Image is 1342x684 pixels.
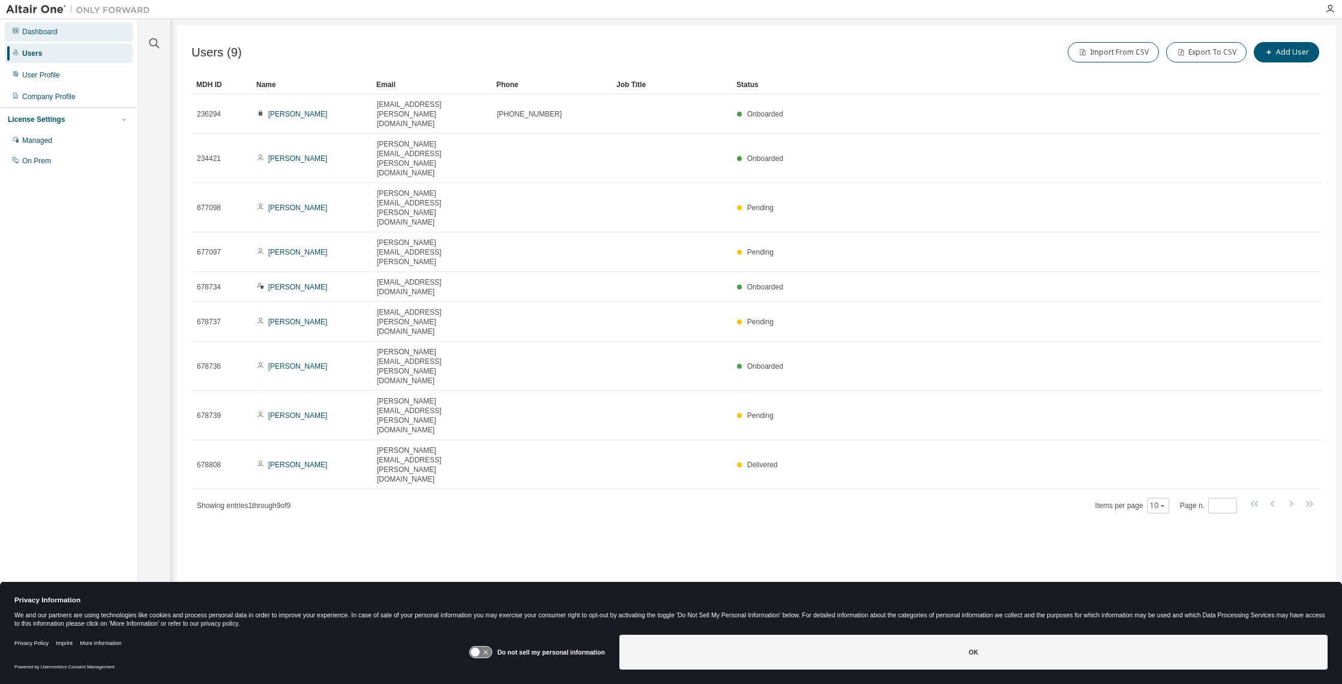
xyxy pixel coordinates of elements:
span: [PERSON_NAME][EMAIL_ADDRESS][PERSON_NAME][DOMAIN_NAME] [377,347,486,386]
div: License Settings [8,115,65,124]
span: [PERSON_NAME][EMAIL_ADDRESS][PERSON_NAME][DOMAIN_NAME] [377,396,486,435]
span: [EMAIL_ADDRESS][PERSON_NAME][DOMAIN_NAME] [377,307,486,336]
div: Company Profile [22,92,76,101]
a: [PERSON_NAME] [268,411,328,420]
span: Onboarded [747,283,783,291]
span: 677098 [197,203,221,213]
span: 678737 [197,317,221,327]
span: Showing entries 1 through 9 of 9 [197,501,290,510]
div: Dashboard [22,27,58,37]
span: Pending [747,318,774,326]
span: [PERSON_NAME][EMAIL_ADDRESS][PERSON_NAME] [377,238,486,267]
a: [PERSON_NAME] [268,283,328,291]
span: 677097 [197,247,221,257]
span: 678734 [197,282,221,292]
span: Pending [747,411,774,420]
span: [PERSON_NAME][EMAIL_ADDRESS][PERSON_NAME][DOMAIN_NAME] [377,189,486,227]
span: Delivered [747,461,778,469]
span: Onboarded [747,110,783,118]
span: Users (9) [191,46,242,59]
button: 10 [1150,501,1166,510]
a: [PERSON_NAME] [268,461,328,469]
span: 678739 [197,411,221,420]
div: Email [376,75,487,94]
div: Name [256,75,367,94]
a: [PERSON_NAME] [268,362,328,371]
div: Status [736,75,1259,94]
a: [PERSON_NAME] [268,318,328,326]
a: [PERSON_NAME] [268,204,328,212]
span: [PERSON_NAME][EMAIL_ADDRESS][PERSON_NAME][DOMAIN_NAME] [377,139,486,178]
span: 678736 [197,362,221,371]
a: [PERSON_NAME] [268,154,328,163]
span: Items per page [1095,498,1169,513]
div: User Profile [22,70,60,80]
button: Add User [1254,42,1319,62]
div: Managed [22,136,52,145]
span: 236294 [197,109,221,119]
span: 678808 [197,460,221,470]
button: Export To CSV [1166,42,1247,62]
span: [EMAIL_ADDRESS][DOMAIN_NAME] [377,277,486,297]
span: Page n. [1180,498,1237,513]
div: On Prem [22,156,51,166]
span: Onboarded [747,362,783,371]
div: MDH ID [196,75,247,94]
span: Pending [747,204,774,212]
div: Users [22,49,42,58]
div: Phone [496,75,607,94]
div: Job Title [616,75,727,94]
img: Altair One [6,4,156,16]
a: [PERSON_NAME] [268,248,328,256]
button: Import From CSV [1068,42,1159,62]
span: [EMAIL_ADDRESS][PERSON_NAME][DOMAIN_NAME] [377,100,486,129]
a: [PERSON_NAME] [268,110,328,118]
span: Pending [747,248,774,256]
span: 234421 [197,154,221,163]
span: [PHONE_NUMBER] [497,109,562,119]
span: [PERSON_NAME][EMAIL_ADDRESS][PERSON_NAME][DOMAIN_NAME] [377,446,486,484]
span: Onboarded [747,154,783,163]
